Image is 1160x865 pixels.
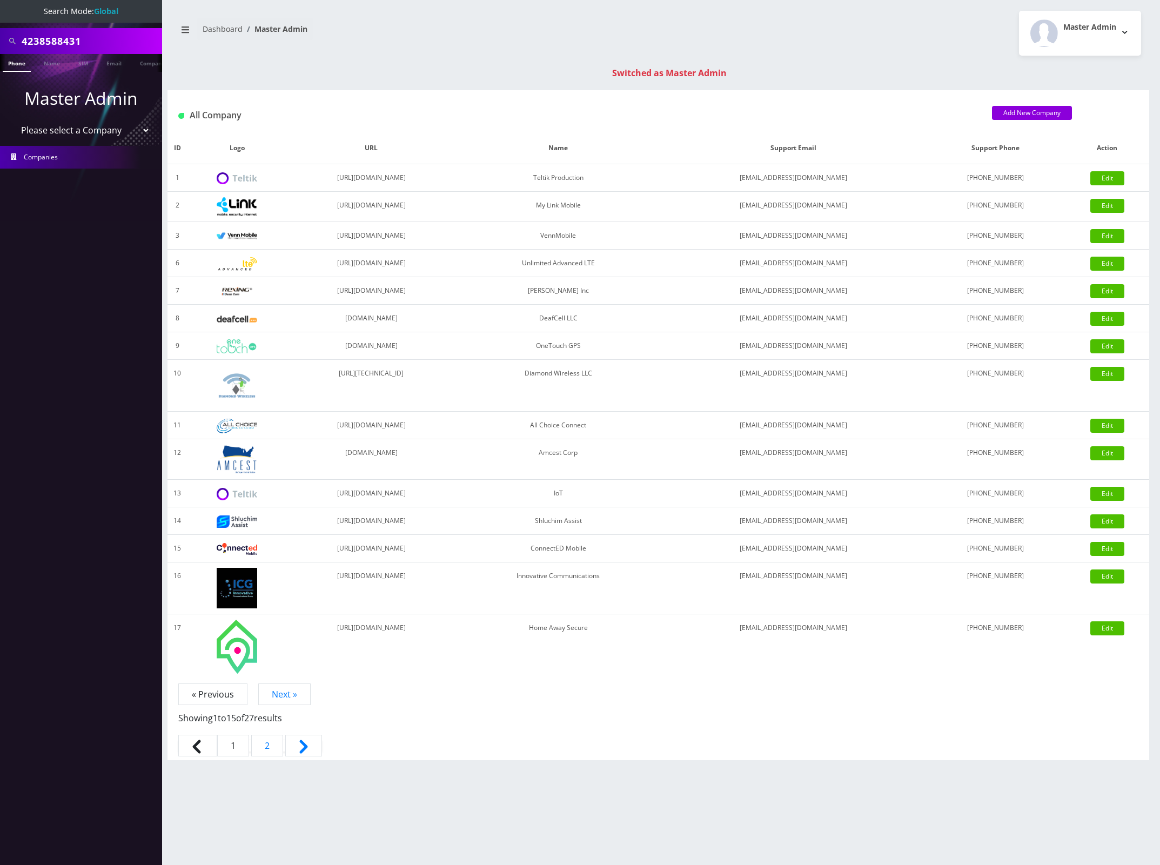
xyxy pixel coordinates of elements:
[167,562,187,614] td: 16
[178,701,1138,725] p: Showing to of results
[287,562,456,614] td: [URL][DOMAIN_NAME]
[661,507,926,535] td: [EMAIL_ADDRESS][DOMAIN_NAME]
[287,535,456,562] td: [URL][DOMAIN_NAME]
[661,277,926,305] td: [EMAIL_ADDRESS][DOMAIN_NAME]
[22,31,159,51] input: Search All Companies
[926,614,1065,679] td: [PHONE_NUMBER]
[926,192,1065,222] td: [PHONE_NUMBER]
[217,232,257,240] img: VennMobile
[287,192,456,222] td: [URL][DOMAIN_NAME]
[167,688,1149,760] nav: Page navigation example
[926,535,1065,562] td: [PHONE_NUMBER]
[926,277,1065,305] td: [PHONE_NUMBER]
[1090,487,1124,501] a: Edit
[926,480,1065,507] td: [PHONE_NUMBER]
[217,339,257,353] img: OneTouch GPS
[176,18,651,49] nav: breadcrumb
[287,480,456,507] td: [URL][DOMAIN_NAME]
[456,192,661,222] td: My Link Mobile
[94,6,118,16] strong: Global
[1090,514,1124,528] a: Edit
[661,250,926,277] td: [EMAIL_ADDRESS][DOMAIN_NAME]
[1090,419,1124,433] a: Edit
[1090,257,1124,271] a: Edit
[661,222,926,250] td: [EMAIL_ADDRESS][DOMAIN_NAME]
[167,360,187,412] td: 10
[287,507,456,535] td: [URL][DOMAIN_NAME]
[661,412,926,439] td: [EMAIL_ADDRESS][DOMAIN_NAME]
[73,54,93,71] a: SIM
[926,222,1065,250] td: [PHONE_NUMBER]
[287,360,456,412] td: [URL][TECHNICAL_ID]
[1090,171,1124,185] a: Edit
[287,132,456,164] th: URL
[167,439,187,480] td: 12
[926,507,1065,535] td: [PHONE_NUMBER]
[1090,229,1124,243] a: Edit
[1090,446,1124,460] a: Edit
[101,54,127,71] a: Email
[217,543,257,555] img: ConnectED Mobile
[926,332,1065,360] td: [PHONE_NUMBER]
[456,562,661,614] td: Innovative Communications
[203,24,243,34] a: Dashboard
[217,365,257,406] img: Diamond Wireless LLC
[926,439,1065,480] td: [PHONE_NUMBER]
[287,277,456,305] td: [URL][DOMAIN_NAME]
[1090,542,1124,556] a: Edit
[226,712,236,724] span: 15
[217,257,257,271] img: Unlimited Advanced LTE
[217,197,257,216] img: My Link Mobile
[1090,339,1124,353] a: Edit
[167,250,187,277] td: 6
[167,332,187,360] td: 9
[187,132,287,164] th: Logo
[456,412,661,439] td: All Choice Connect
[167,305,187,332] td: 8
[44,6,118,16] span: Search Mode:
[661,480,926,507] td: [EMAIL_ADDRESS][DOMAIN_NAME]
[217,620,257,674] img: Home Away Secure
[244,712,254,724] span: 27
[926,250,1065,277] td: [PHONE_NUMBER]
[1090,312,1124,326] a: Edit
[167,222,187,250] td: 3
[456,360,661,412] td: Diamond Wireless LLC
[217,316,257,323] img: DeafCell LLC
[178,688,1138,760] nav: Pagination Navigation
[1090,284,1124,298] a: Edit
[167,535,187,562] td: 15
[456,507,661,535] td: Shluchim Assist
[1090,621,1124,635] a: Edit
[456,132,661,164] th: Name
[167,480,187,507] td: 13
[217,735,249,756] span: 1
[243,23,307,35] li: Master Admin
[167,614,187,679] td: 17
[661,132,926,164] th: Support Email
[287,439,456,480] td: [DOMAIN_NAME]
[926,360,1065,412] td: [PHONE_NUMBER]
[661,439,926,480] td: [EMAIL_ADDRESS][DOMAIN_NAME]
[285,735,322,756] a: Next &raquo;
[251,735,283,756] a: Go to page 2
[926,412,1065,439] td: [PHONE_NUMBER]
[178,683,247,705] span: « Previous
[1063,23,1116,32] h2: Master Admin
[178,735,217,756] span: &laquo; Previous
[287,222,456,250] td: [URL][DOMAIN_NAME]
[287,250,456,277] td: [URL][DOMAIN_NAME]
[178,66,1160,79] div: Switched as Master Admin
[167,164,187,192] td: 1
[926,132,1065,164] th: Support Phone
[38,54,65,71] a: Name
[217,515,257,528] img: Shluchim Assist
[1090,199,1124,213] a: Edit
[661,360,926,412] td: [EMAIL_ADDRESS][DOMAIN_NAME]
[167,277,187,305] td: 7
[287,164,456,192] td: [URL][DOMAIN_NAME]
[287,614,456,679] td: [URL][DOMAIN_NAME]
[661,164,926,192] td: [EMAIL_ADDRESS][DOMAIN_NAME]
[456,614,661,679] td: Home Away Secure
[217,172,257,185] img: Teltik Production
